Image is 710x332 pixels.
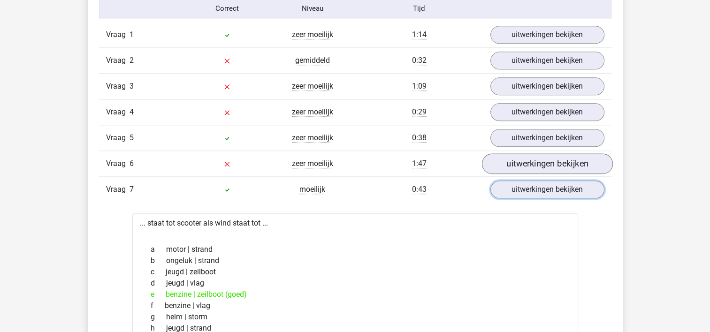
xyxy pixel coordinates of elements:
[292,82,333,91] span: zeer moeilijk
[144,278,567,289] div: jeugd | vlag
[151,311,166,323] span: g
[151,278,166,289] span: d
[412,82,427,91] span: 1:09
[106,132,130,143] span: Vraag
[355,3,483,14] div: Tijd
[130,107,134,116] span: 4
[292,107,333,117] span: zeer moeilijk
[292,30,333,39] span: zeer moeilijk
[292,159,333,168] span: zeer moeilijk
[151,289,166,300] span: e
[270,3,355,14] div: Niveau
[412,159,427,168] span: 1:47
[481,153,612,174] a: uitwerkingen bekijken
[299,185,325,194] span: moeilijk
[151,266,166,278] span: c
[151,255,166,266] span: b
[490,77,604,95] a: uitwerkingen bekijken
[184,3,270,14] div: Correct
[490,52,604,69] a: uitwerkingen bekijken
[106,55,130,66] span: Vraag
[292,133,333,143] span: zeer moeilijk
[144,244,567,255] div: motor | strand
[130,185,134,194] span: 7
[412,107,427,117] span: 0:29
[412,185,427,194] span: 0:43
[412,56,427,65] span: 0:32
[106,29,130,40] span: Vraag
[144,266,567,278] div: jeugd | zeilboot
[151,244,166,255] span: a
[130,82,134,91] span: 3
[144,289,567,300] div: benzine | zeilboot (goed)
[106,106,130,118] span: Vraag
[144,311,567,323] div: helm | storm
[490,26,604,44] a: uitwerkingen bekijken
[106,81,130,92] span: Vraag
[130,56,134,65] span: 2
[130,30,134,39] span: 1
[295,56,330,65] span: gemiddeld
[130,159,134,168] span: 6
[130,133,134,142] span: 5
[490,181,604,198] a: uitwerkingen bekijken
[151,300,165,311] span: f
[106,184,130,195] span: Vraag
[490,129,604,147] a: uitwerkingen bekijken
[412,133,427,143] span: 0:38
[144,255,567,266] div: ongeluk | strand
[106,158,130,169] span: Vraag
[144,300,567,311] div: benzine | vlag
[412,30,427,39] span: 1:14
[490,103,604,121] a: uitwerkingen bekijken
